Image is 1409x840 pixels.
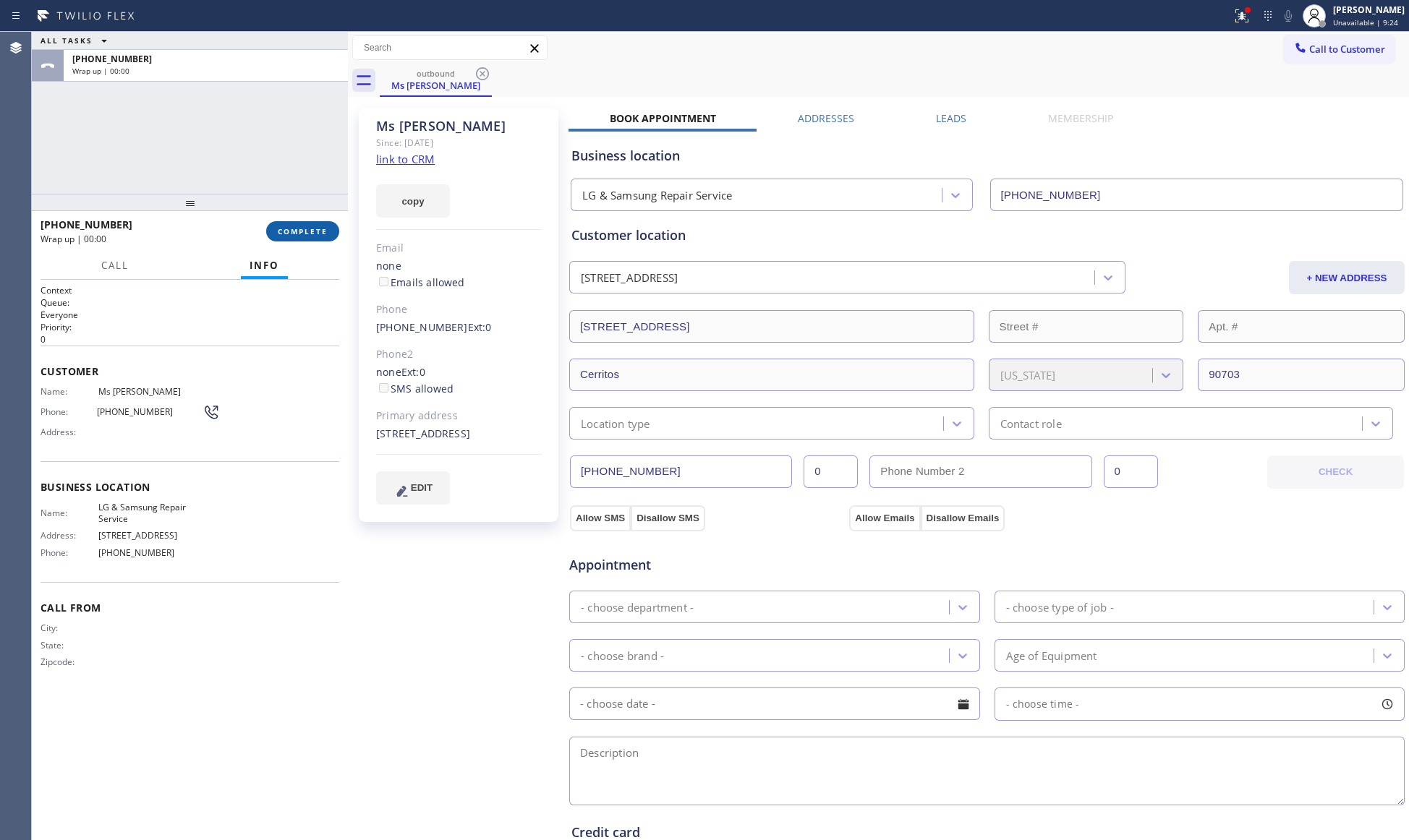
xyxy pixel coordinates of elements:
[569,687,980,720] input: - choose date -
[98,502,207,524] span: LG & Samsung Repair Service
[376,408,542,424] div: Primary address
[41,547,98,558] span: Phone:
[41,656,98,667] span: Zipcode:
[1104,455,1158,488] input: Ext. 2
[1006,697,1080,711] span: - choose time -
[1309,43,1385,56] span: Call to Customer
[98,547,207,558] span: [PHONE_NUMBER]
[381,79,490,92] div: Ms [PERSON_NAME]
[1000,415,1062,432] div: Contact role
[41,284,339,296] h1: Context
[376,134,542,151] div: Since: [DATE]
[98,530,207,541] span: [STREET_ADDRESS]
[278,226,328,236] span: COMPLETE
[376,426,542,442] div: [STREET_ADDRESS]
[849,505,920,531] button: Allow Emails
[41,321,339,333] h2: Priority:
[569,359,974,391] input: City
[1267,455,1404,489] button: CHECK
[379,383,388,393] input: SMS allowed
[41,233,106,245] span: Wrap up | 00:00
[41,622,98,633] span: City:
[1198,359,1405,391] input: ZIP
[571,226,1402,245] div: Customer location
[401,365,425,379] span: Ext: 0
[1333,4,1405,16] div: [PERSON_NAME]
[376,258,542,291] div: none
[41,640,98,651] span: State:
[41,35,93,46] span: ALL TASKS
[1289,261,1405,294] button: + NEW ADDRESS
[569,310,974,343] input: Address
[610,111,716,125] label: Book Appointment
[1006,647,1097,664] div: Age of Equipment
[990,179,1404,211] input: Phone Number
[570,505,631,531] button: Allow SMS
[468,320,492,334] span: Ext: 0
[41,406,97,417] span: Phone:
[804,455,858,488] input: Ext.
[1198,310,1405,343] input: Apt. #
[41,427,98,437] span: Address:
[581,415,650,432] div: Location type
[411,482,433,493] span: EDIT
[41,601,339,614] span: Call From
[41,480,339,494] span: Business location
[41,218,132,231] span: [PHONE_NUMBER]
[1006,599,1114,615] div: - choose type of job -
[41,507,98,518] span: Name:
[266,221,339,241] button: COMPLETE
[921,505,1005,531] button: Disallow Emails
[41,386,98,397] span: Name:
[41,296,339,309] h2: Queue:
[1333,17,1398,27] span: Unavailable | 9:24
[376,382,454,395] label: SMS allowed
[631,505,705,531] button: Disallow SMS
[376,301,542,318] div: Phone
[241,252,288,280] button: Info
[98,386,207,397] span: Ms [PERSON_NAME]
[97,406,203,417] span: [PHONE_NUMBER]
[581,647,664,664] div: - choose brand -
[376,275,465,289] label: Emails allowed
[581,270,678,286] div: [STREET_ADDRESS]
[41,309,339,321] p: Everyone
[376,320,468,334] a: [PHONE_NUMBER]
[41,530,98,541] span: Address:
[376,240,542,257] div: Email
[379,277,388,286] input: Emails allowed
[936,111,966,125] label: Leads
[376,346,542,363] div: Phone2
[72,53,152,65] span: [PHONE_NUMBER]
[381,68,490,79] div: outbound
[989,310,1184,343] input: Street #
[570,455,792,488] input: Phone Number
[381,64,490,95] div: Ms Mitch
[569,555,846,575] span: Appointment
[1284,35,1395,63] button: Call to Customer
[376,364,542,398] div: none
[1048,111,1113,125] label: Membership
[798,111,854,125] label: Addresses
[582,187,732,204] div: LG & Samsung Repair Service
[869,455,1091,488] input: Phone Number 2
[41,333,339,346] p: 0
[101,259,129,272] span: Call
[571,146,1402,166] div: Business location
[32,32,122,49] button: ALL TASKS
[376,184,450,218] button: copy
[250,259,279,272] span: Info
[376,152,435,166] a: link to CRM
[72,66,129,76] span: Wrap up | 00:00
[376,118,542,134] div: Ms [PERSON_NAME]
[353,36,547,59] input: Search
[1278,6,1298,26] button: Mute
[376,471,450,505] button: EDIT
[581,599,694,615] div: - choose department -
[41,364,339,378] span: Customer
[93,252,137,280] button: Call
